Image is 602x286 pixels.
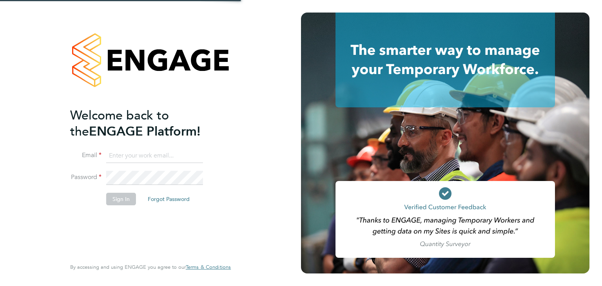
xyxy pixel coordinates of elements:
span: Welcome back to the [70,108,169,139]
button: Sign In [106,193,136,205]
button: Forgot Password [141,193,196,205]
a: Terms & Conditions [186,264,231,270]
span: By accessing and using ENGAGE you agree to our [70,264,231,270]
input: Enter your work email... [106,149,203,163]
label: Password [70,173,102,181]
h2: ENGAGE Platform! [70,107,223,139]
label: Email [70,151,102,159]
